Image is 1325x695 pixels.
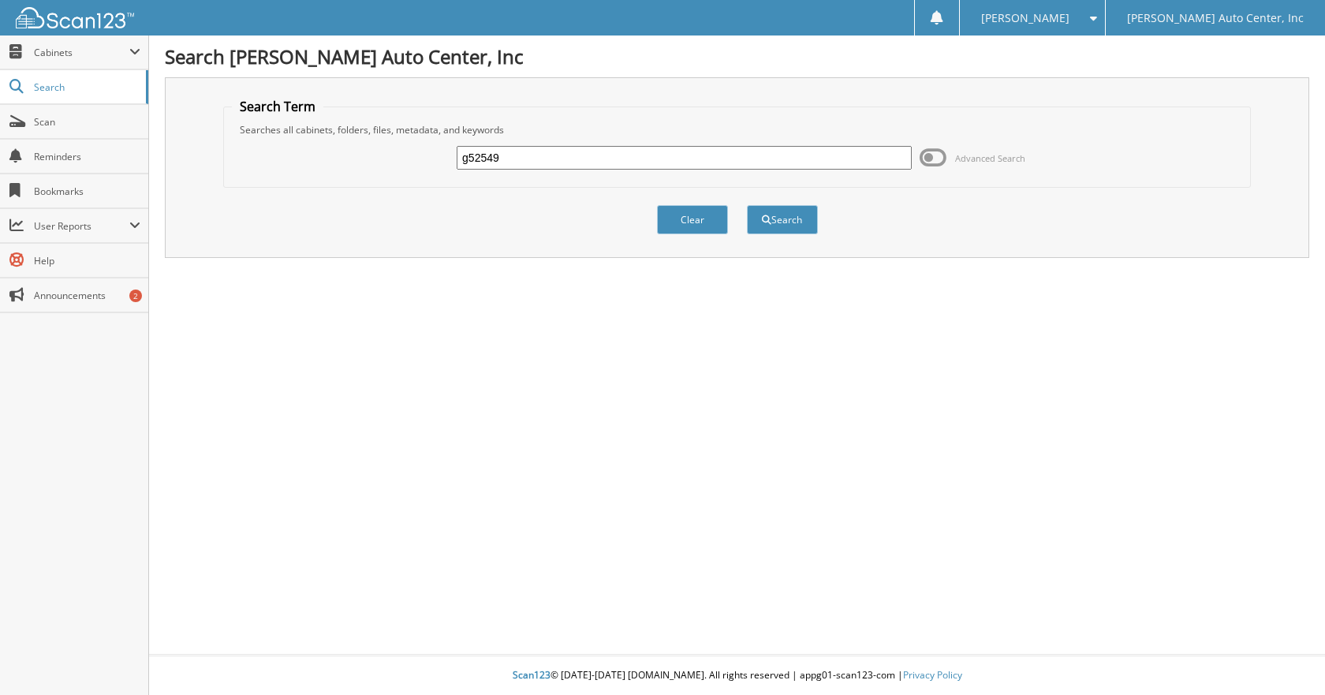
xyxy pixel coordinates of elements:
span: User Reports [34,219,129,233]
span: [PERSON_NAME] Auto Center, Inc [1127,13,1304,23]
span: Cabinets [34,46,129,59]
a: Privacy Policy [903,668,962,682]
span: Help [34,254,140,267]
span: Advanced Search [955,152,1025,164]
button: Clear [657,205,728,234]
legend: Search Term [232,98,323,115]
div: Searches all cabinets, folders, files, metadata, and keywords [232,123,1243,136]
span: Announcements [34,289,140,302]
span: Bookmarks [34,185,140,198]
button: Search [747,205,818,234]
span: Search [34,80,138,94]
span: Reminders [34,150,140,163]
div: 2 [129,290,142,302]
span: Scan [34,115,140,129]
h1: Search [PERSON_NAME] Auto Center, Inc [165,43,1309,69]
div: © [DATE]-[DATE] [DOMAIN_NAME]. All rights reserved | appg01-scan123-com | [149,656,1325,695]
img: scan123-logo-white.svg [16,7,134,28]
span: [PERSON_NAME] [981,13,1069,23]
span: Scan123 [513,668,551,682]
